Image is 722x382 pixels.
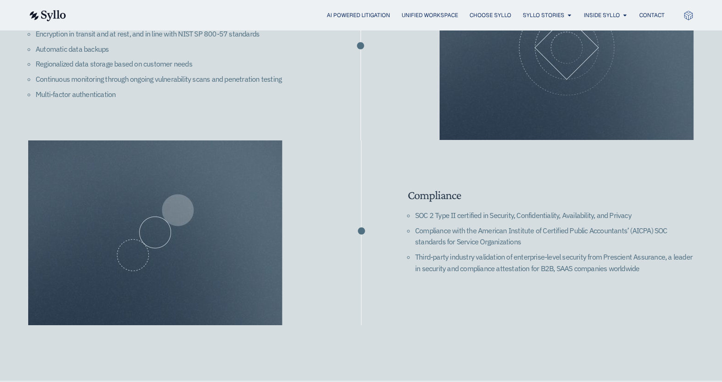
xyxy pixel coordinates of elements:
a: Inside Syllo [584,11,620,19]
li: Multi-factor authentication [36,89,324,104]
img: placeholder_large_09 [28,140,282,325]
li: Continuous monitoring through ongoing vulnerability scans and penetration testing [36,73,324,89]
li: Compliance with the American Institute of Certified Public Accountants’ (AICPA) SOC standards for... [415,225,694,251]
li: Automatic data backups [36,43,324,59]
nav: Menu [85,11,665,20]
a: Choose Syllo [470,11,511,19]
a: Contact [639,11,665,19]
li: Third-party industry validation of enterprise-level security from Prescient Assurance, a leader i... [415,251,694,278]
a: Syllo Stories [523,11,564,19]
h2: Compliance [408,188,694,202]
li: Encryption in transit and at rest, and in line with NIST SP 800-57 standards [36,28,324,43]
li: Regionalized data storage based on customer needs [36,58,324,73]
img: syllo [28,10,66,21]
a: Unified Workspace [402,11,458,19]
a: AI Powered Litigation [327,11,390,19]
li: SOC 2 Type II certified in Security, Confidentiality, Availability, and Privacy [415,210,694,225]
div: Menu Toggle [85,11,665,20]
